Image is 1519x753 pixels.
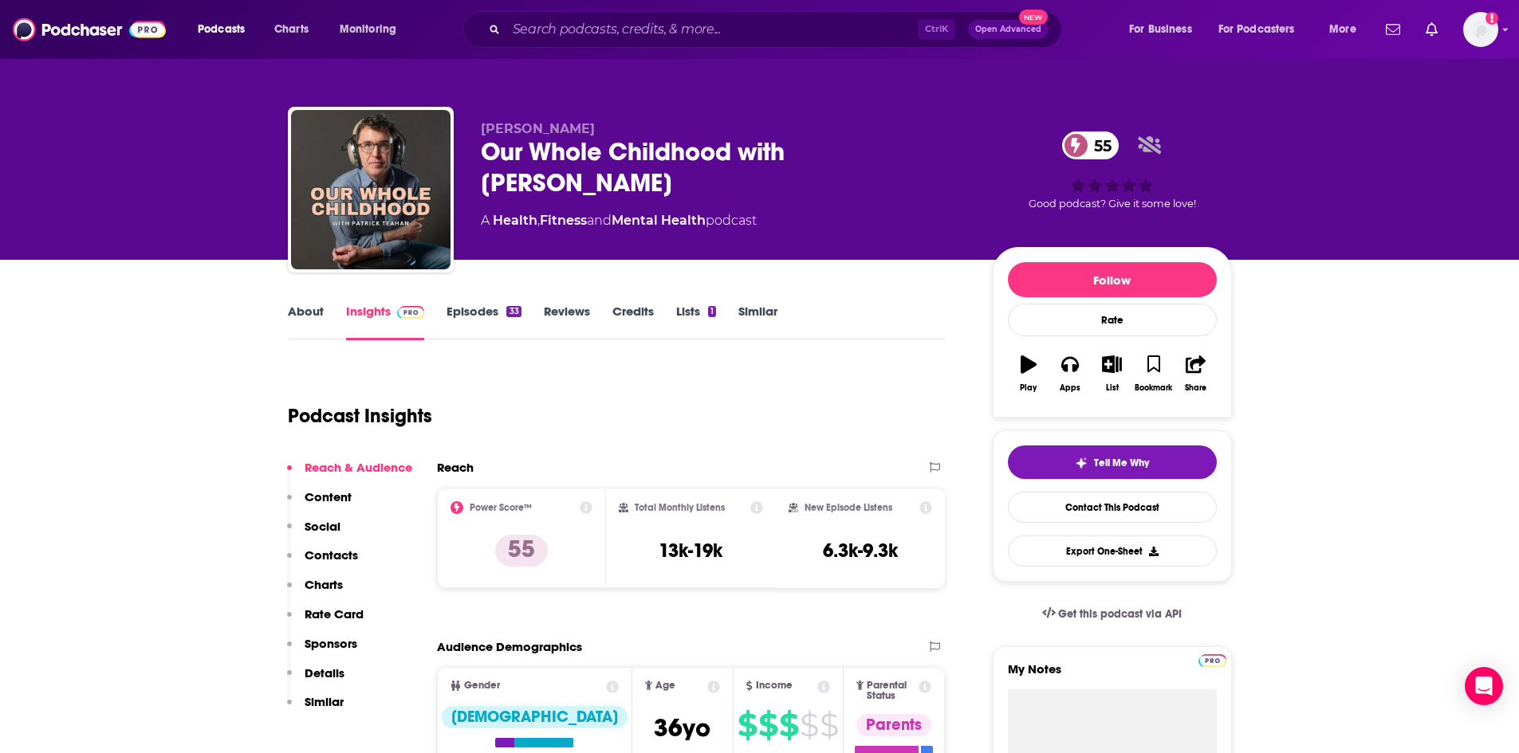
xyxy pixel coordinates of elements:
svg: Add a profile image [1486,12,1498,25]
button: Similar [287,694,344,724]
span: Logged in as megcassidy [1463,12,1498,47]
span: Good podcast? Give it some love! [1029,198,1196,210]
span: Income [756,680,793,691]
img: Podchaser Pro [1198,654,1226,667]
button: Apps [1049,345,1091,402]
img: Podchaser - Follow, Share and Rate Podcasts [13,14,166,45]
span: Parental Status [867,680,916,701]
input: Search podcasts, credits, & more... [506,17,918,42]
div: Play [1020,383,1037,393]
p: 55 [495,535,548,567]
span: , [537,213,540,228]
button: Content [287,489,352,519]
button: Reach & Audience [287,460,412,489]
button: open menu [1318,17,1376,42]
a: Episodes33 [447,304,521,340]
span: Ctrl K [918,19,955,40]
span: More [1329,18,1356,41]
div: A podcast [481,211,757,230]
a: 55 [1062,131,1120,159]
span: Monitoring [340,18,396,41]
div: Open Intercom Messenger [1465,667,1503,705]
div: Apps [1060,383,1080,393]
h2: Audience Demographics [437,639,582,654]
div: Search podcasts, credits, & more... [478,11,1077,48]
h2: Total Monthly Listens [635,502,725,513]
img: User Profile [1463,12,1498,47]
a: Similar [738,304,777,340]
a: Show notifications dropdown [1379,16,1407,43]
h3: 13k-19k [659,539,722,563]
p: Charts [305,577,343,592]
a: Reviews [544,304,590,340]
p: Contacts [305,547,358,563]
p: Content [305,489,352,504]
a: Mental Health [612,213,706,228]
img: tell me why sparkle [1075,457,1088,469]
div: 1 [708,306,716,317]
button: Charts [287,577,343,606]
div: List [1106,383,1119,393]
button: Open AdvancedNew [968,20,1049,39]
h3: 6.3k-9.3k [823,539,898,563]
p: Details [305,665,344,680]
span: Tell Me Why [1094,457,1149,469]
button: Social [287,519,340,548]
span: $ [800,712,818,738]
span: 36 yo [654,712,710,743]
span: Charts [274,18,309,41]
p: Reach & Audience [305,460,412,475]
button: Details [287,665,344,695]
a: Get this podcast via API [1029,594,1195,633]
h1: Podcast Insights [288,404,432,428]
div: 55Good podcast? Give it some love! [993,121,1232,220]
h2: Power Score™ [470,502,532,513]
span: Gender [464,680,500,691]
button: Sponsors [287,636,357,665]
a: Pro website [1198,652,1226,667]
span: 55 [1078,131,1120,159]
span: Age [655,680,675,691]
h2: New Episode Listens [805,502,892,513]
a: About [288,304,324,340]
img: Our Whole Childhood with Patrick Teahan [291,110,451,269]
label: My Notes [1008,661,1217,689]
img: Podchaser Pro [397,306,425,319]
div: [DEMOGRAPHIC_DATA] [442,706,628,728]
span: [PERSON_NAME] [481,121,595,136]
p: Sponsors [305,636,357,651]
button: open menu [1208,17,1318,42]
button: Contacts [287,547,358,577]
a: Charts [264,17,318,42]
a: InsightsPodchaser Pro [346,304,425,340]
a: Lists1 [676,304,716,340]
span: Get this podcast via API [1058,607,1182,621]
button: open menu [187,17,266,42]
a: Fitness [540,213,587,228]
span: Open Advanced [975,25,1041,33]
button: Play [1008,345,1049,402]
span: $ [738,712,757,738]
button: Share [1175,345,1216,402]
div: Bookmark [1135,383,1172,393]
span: $ [779,712,798,738]
button: Export One-Sheet [1008,535,1217,567]
span: $ [820,712,838,738]
button: open menu [329,17,417,42]
a: Show notifications dropdown [1419,16,1444,43]
button: List [1091,345,1132,402]
div: 33 [506,306,521,317]
span: For Business [1129,18,1192,41]
span: $ [758,712,777,738]
a: Contact This Podcast [1008,492,1217,523]
span: New [1019,10,1048,25]
button: tell me why sparkleTell Me Why [1008,445,1217,479]
div: Share [1185,383,1206,393]
div: Rate [1008,304,1217,336]
p: Social [305,519,340,534]
button: Bookmark [1133,345,1175,402]
div: Parents [856,714,931,736]
p: Rate Card [305,606,364,622]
